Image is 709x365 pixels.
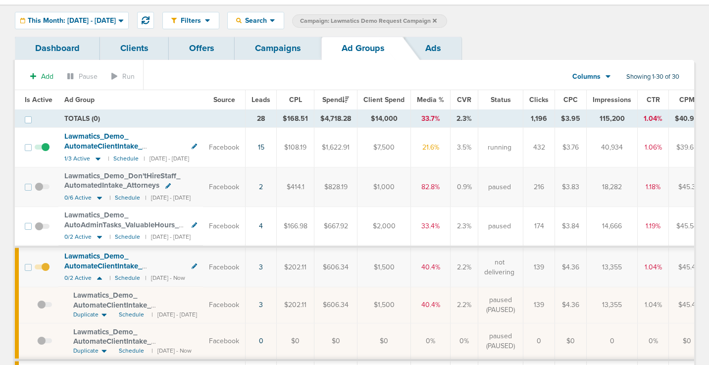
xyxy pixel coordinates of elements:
[626,73,679,81] span: Showing 1-30 of 30
[64,274,92,282] span: 0/2 Active
[314,128,357,167] td: $1,622.91
[411,207,451,247] td: 33.4%
[669,207,705,247] td: $45.54
[587,128,638,167] td: 40,934
[638,207,669,247] td: 1.19%
[669,323,705,360] td: $0
[259,183,263,191] a: 2
[73,291,185,329] span: Lawmatics_ Demo_ AutomateClientIntake_ CRMForIntake_ Attorney_ [DATE]?id=189&cmp_ id=9658066
[109,233,110,241] small: |
[25,96,52,104] span: Is Active
[669,110,705,128] td: $40.96
[478,323,523,360] td: paused (PAUSED)
[64,210,179,239] span: Lawmatics_ Demo_ AutoAdminTasks_ ValuableHours_ Attorney
[417,96,444,104] span: Media %
[64,252,146,280] span: Lawmatics_ Demo_ AutomateClientIntake_ CRMForIntake_ Attorney
[109,274,110,282] small: |
[109,194,110,202] small: |
[252,96,270,104] span: Leads
[259,263,263,271] a: 3
[638,287,669,323] td: 1.04%
[478,287,523,323] td: paused (PAUSED)
[451,110,478,128] td: 2.3%
[555,128,587,167] td: $3.76
[411,247,451,287] td: 40.4%
[451,323,478,360] td: 0%
[529,96,549,104] span: Clicks
[28,17,116,24] span: This Month: [DATE] - [DATE]
[258,143,264,152] a: 15
[484,258,514,277] span: not delivering
[638,167,669,207] td: 1.18%
[314,110,357,128] td: $4,718.28
[113,155,139,162] small: Schedule
[488,143,511,153] span: running
[357,110,411,128] td: $14,000
[277,167,314,207] td: $414.1
[203,207,246,247] td: Facebook
[203,128,246,167] td: Facebook
[669,167,705,207] td: $45.3
[587,287,638,323] td: 13,355
[145,233,191,241] small: | [DATE] - [DATE]
[115,233,140,241] small: Schedule
[177,16,205,25] span: Filters
[638,323,669,360] td: 0%
[523,128,555,167] td: 432
[25,69,59,84] button: Add
[411,128,451,167] td: 21.6%
[203,287,246,323] td: Facebook
[64,96,95,104] span: Ad Group
[555,323,587,360] td: $0
[259,337,263,345] a: 0
[357,247,411,287] td: $1,500
[277,323,314,360] td: $0
[64,155,90,162] span: 1/3 Active
[152,311,197,319] small: | [DATE] - [DATE]
[203,247,246,287] td: Facebook
[203,167,246,207] td: Facebook
[523,247,555,287] td: 139
[169,37,235,60] a: Offers
[669,247,705,287] td: $45.4
[242,16,270,25] span: Search
[523,207,555,247] td: 174
[457,96,471,104] span: CVR
[58,110,246,128] td: TOTALS (0)
[563,96,578,104] span: CPC
[64,194,92,202] span: 0/6 Active
[115,274,140,282] small: Schedule
[235,37,321,60] a: Campaigns
[357,287,411,323] td: $1,500
[115,194,140,202] small: Schedule
[523,167,555,207] td: 216
[119,347,144,355] span: Schedule
[213,96,235,104] span: Source
[259,301,263,309] a: 3
[363,96,405,104] span: Client Spend
[679,96,695,104] span: CPM
[451,287,478,323] td: 2.2%
[638,128,669,167] td: 1.06%
[587,247,638,287] td: 13,355
[411,287,451,323] td: 40.4%
[321,37,405,60] a: Ad Groups
[357,207,411,247] td: $2,000
[572,72,601,82] span: Columns
[555,110,587,128] td: $3.95
[100,37,169,60] a: Clients
[152,347,192,355] small: | [DATE] - Now
[555,247,587,287] td: $4.36
[587,207,638,247] td: 14,666
[314,207,357,247] td: $667.92
[64,233,92,241] span: 0/2 Active
[145,274,185,282] small: | [DATE] - Now
[15,37,100,60] a: Dashboard
[411,323,451,360] td: 0%
[587,110,638,128] td: 115,200
[638,110,669,128] td: 1.04%
[523,287,555,323] td: 139
[277,128,314,167] td: $108.19
[119,311,144,319] span: Schedule
[289,96,302,104] span: CPL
